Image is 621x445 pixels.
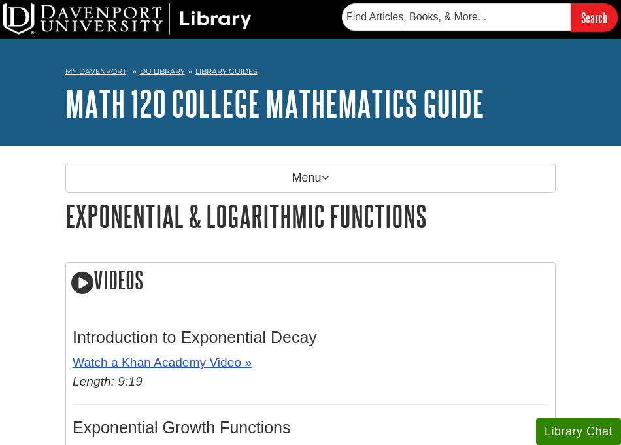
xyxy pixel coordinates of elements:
h1: Exponential & Logarithmic Functions [65,199,556,233]
a: MATH 120 College Mathematics Guide [65,83,484,124]
h3: Exponential Growth Functions [73,418,548,437]
form: Searches DU Library's articles, books, and more [342,3,618,31]
p: Menu [65,163,556,193]
a: Library Guides [195,67,258,76]
img: DU Library [3,3,252,35]
h2: Videos [66,263,555,300]
a: Watch a Khan Academy Video » [73,355,252,369]
input: Find Articles, Books, & More... [342,3,571,31]
em: Length: 9:19 [73,374,143,388]
input: Search [571,3,618,31]
a: My Davenport [65,66,126,77]
a: DU Library [140,67,185,76]
button: Library Chat [536,418,621,445]
h3: Introduction to Exponential Decay [73,328,548,347]
nav: breadcrumb [65,63,556,84]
